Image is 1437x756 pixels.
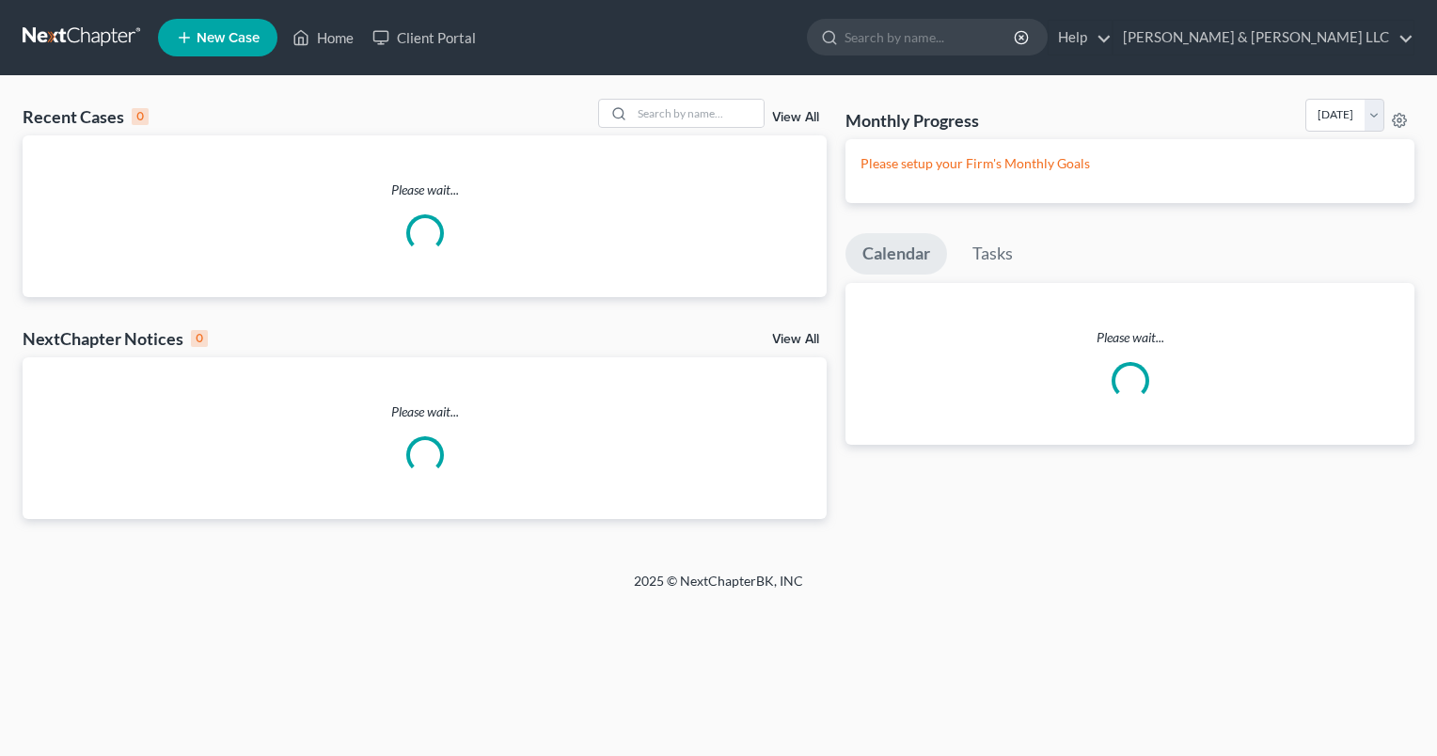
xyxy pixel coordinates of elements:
[1049,21,1112,55] a: Help
[23,402,827,421] p: Please wait...
[845,20,1017,55] input: Search by name...
[363,21,485,55] a: Client Portal
[283,21,363,55] a: Home
[845,233,947,275] a: Calendar
[23,105,149,128] div: Recent Cases
[191,330,208,347] div: 0
[772,111,819,124] a: View All
[955,233,1030,275] a: Tasks
[197,31,260,45] span: New Case
[132,108,149,125] div: 0
[23,327,208,350] div: NextChapter Notices
[845,328,1414,347] p: Please wait...
[182,572,1255,606] div: 2025 © NextChapterBK, INC
[845,109,979,132] h3: Monthly Progress
[1113,21,1413,55] a: [PERSON_NAME] & [PERSON_NAME] LLC
[772,333,819,346] a: View All
[861,154,1399,173] p: Please setup your Firm's Monthly Goals
[632,100,764,127] input: Search by name...
[23,181,827,199] p: Please wait...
